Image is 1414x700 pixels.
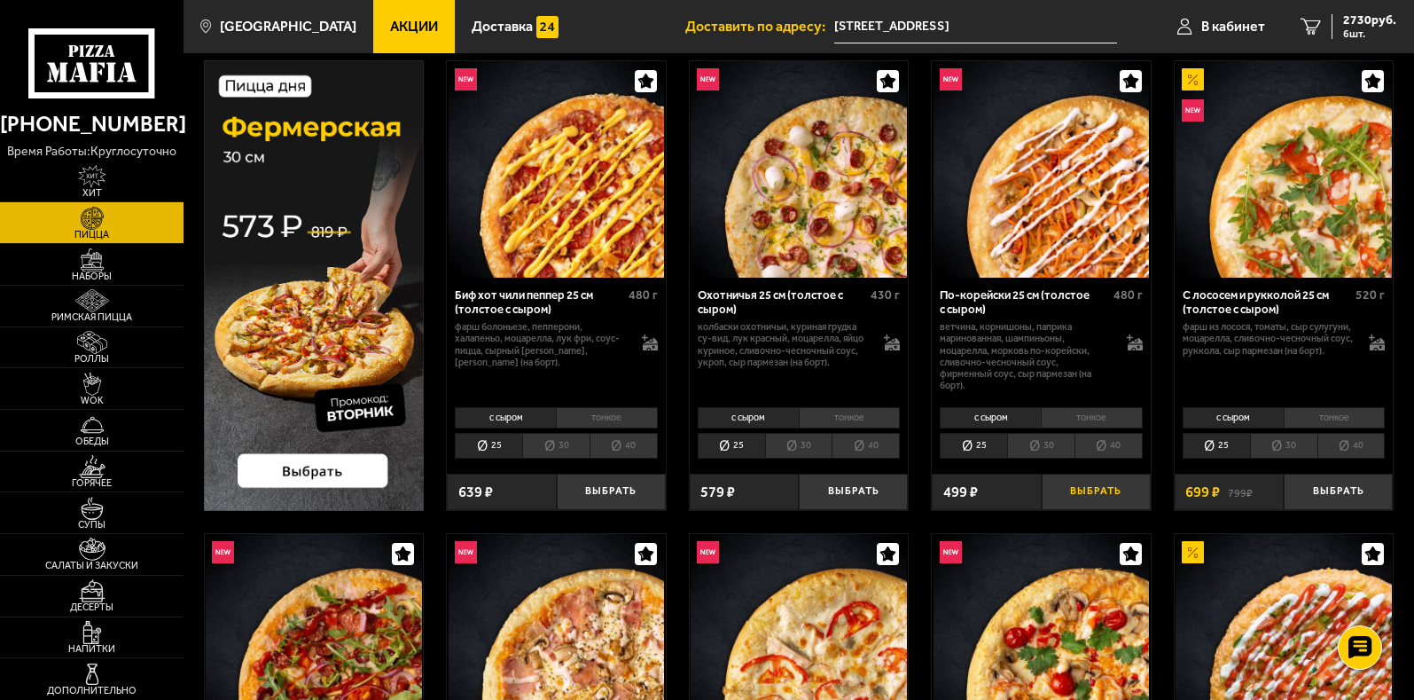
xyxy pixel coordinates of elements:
[1182,541,1204,563] img: Акционный
[697,68,719,90] img: Новинка
[1343,14,1396,27] span: 2730 руб.
[455,407,556,429] li: с сыром
[832,433,900,458] li: 40
[220,20,356,34] span: [GEOGRAPHIC_DATA]
[557,474,666,510] button: Выбрать
[1355,287,1385,303] span: 520 г
[455,288,623,317] div: Биф хот чили пеппер 25 см (толстое с сыром)
[390,20,438,34] span: Акции
[940,433,1007,458] li: 25
[1041,407,1143,429] li: тонкое
[1007,433,1074,458] li: 30
[799,407,901,429] li: тонкое
[1182,99,1204,122] img: Новинка
[1182,68,1204,90] img: Акционный
[698,433,765,458] li: 25
[447,61,666,277] a: НовинкаБиф хот чили пеппер 25 см (толстое с сыром)
[940,407,1041,429] li: с сыром
[697,541,719,563] img: Новинка
[871,287,900,303] span: 430 г
[1175,61,1394,277] a: АкционныйНовинкаС лососем и рукколой 25 см (толстое с сыром)
[1183,433,1250,458] li: 25
[458,484,493,499] span: 639 ₽
[629,287,658,303] span: 480 г
[700,484,735,499] span: 579 ₽
[698,321,870,368] p: колбаски охотничьи, куриная грудка су-вид, лук красный, моцарелла, яйцо куриное, сливочно-чесночн...
[685,20,834,34] span: Доставить по адресу:
[1176,61,1391,277] img: С лососем и рукколой 25 см (толстое с сыром)
[212,541,234,563] img: Новинка
[1185,484,1220,499] span: 699 ₽
[943,484,978,499] span: 499 ₽
[940,321,1112,392] p: ветчина, корнишоны, паприка маринованная, шампиньоны, моцарелла, морковь по-корейски, сливочно-че...
[799,474,908,510] button: Выбрать
[834,11,1117,43] input: Ваш адрес доставки
[1201,20,1265,34] span: В кабинет
[1183,288,1351,317] div: С лососем и рукколой 25 см (толстое с сыром)
[698,407,799,429] li: с сыром
[455,321,627,368] p: фарш болоньезе, пепперони, халапеньо, моцарелла, лук фри, соус-пицца, сырный [PERSON_NAME], [PERS...
[691,61,906,277] img: Охотничья 25 см (толстое с сыром)
[455,541,477,563] img: Новинка
[690,61,909,277] a: НовинкаОхотничья 25 см (толстое с сыром)
[1284,407,1386,429] li: тонкое
[455,68,477,90] img: Новинка
[932,61,1151,277] a: НовинкаПо-корейски 25 см (толстое с сыром)
[455,433,522,458] li: 25
[1228,484,1253,499] s: 799 ₽
[940,68,962,90] img: Новинка
[1284,474,1393,510] button: Выбрать
[1317,433,1386,458] li: 40
[1343,28,1396,39] span: 6 шт.
[472,20,533,34] span: Доставка
[522,433,590,458] li: 30
[1074,433,1143,458] li: 40
[940,288,1108,317] div: По-корейски 25 см (толстое с сыром)
[934,61,1149,277] img: По-корейски 25 см (толстое с сыром)
[449,61,664,277] img: Биф хот чили пеппер 25 см (толстое с сыром)
[556,407,658,429] li: тонкое
[940,541,962,563] img: Новинка
[1113,287,1143,303] span: 480 г
[1042,474,1151,510] button: Выбрать
[590,433,658,458] li: 40
[765,433,832,458] li: 30
[536,16,559,38] img: 15daf4d41897b9f0e9f617042186c801.svg
[1183,407,1284,429] li: с сыром
[1250,433,1317,458] li: 30
[698,288,866,317] div: Охотничья 25 см (толстое с сыром)
[1183,321,1355,357] p: фарш из лосося, томаты, сыр сулугуни, моцарелла, сливочно-чесночный соус, руккола, сыр пармезан (...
